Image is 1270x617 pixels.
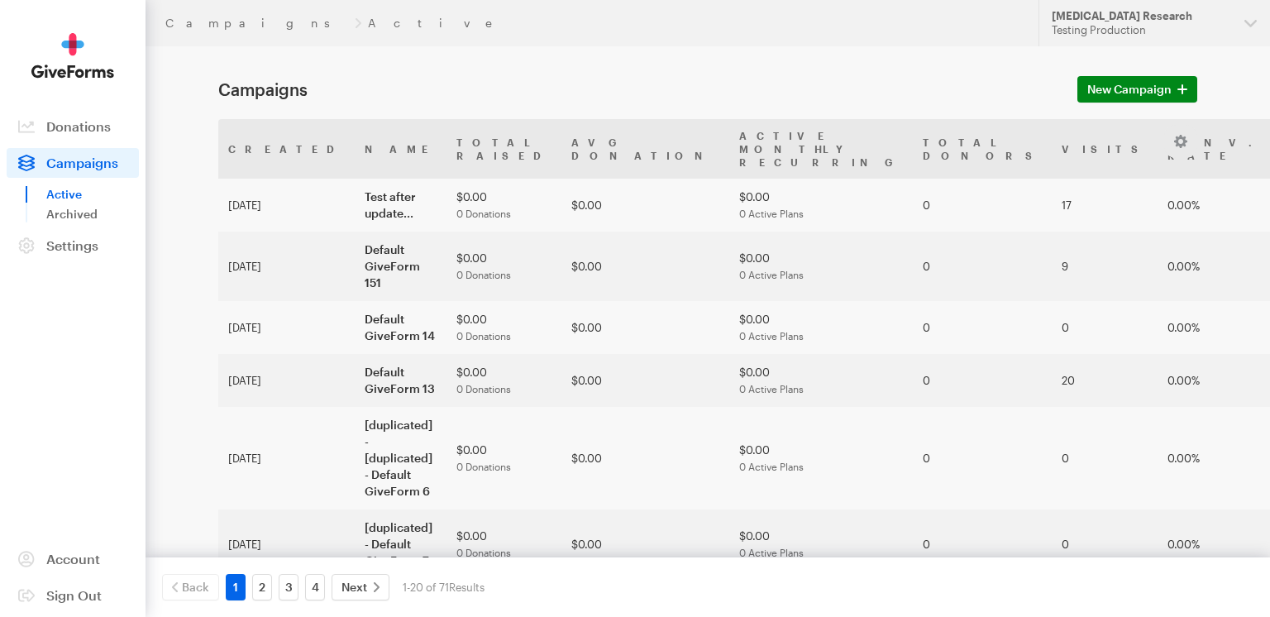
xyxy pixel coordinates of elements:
[739,208,804,219] span: 0 Active Plans
[218,79,1058,99] h1: Campaigns
[456,269,511,280] span: 0 Donations
[341,577,367,597] span: Next
[218,407,355,509] td: [DATE]
[165,17,348,30] a: Campaigns
[355,232,446,301] td: Default GiveForm 151
[46,587,102,603] span: Sign Out
[1052,301,1158,354] td: 0
[729,354,913,407] td: $0.00
[1158,301,1264,354] td: 0.00%
[1052,119,1158,179] th: Visits
[7,148,139,178] a: Campaigns
[739,269,804,280] span: 0 Active Plans
[729,407,913,509] td: $0.00
[355,301,446,354] td: Default GiveForm 14
[449,581,485,594] span: Results
[739,547,804,558] span: 0 Active Plans
[218,354,355,407] td: [DATE]
[729,301,913,354] td: $0.00
[31,33,114,79] img: GiveForms
[1158,509,1264,579] td: 0.00%
[456,547,511,558] span: 0 Donations
[279,574,298,600] a: 3
[7,581,139,610] a: Sign Out
[355,179,446,232] td: Test after update...
[218,509,355,579] td: [DATE]
[561,407,729,509] td: $0.00
[332,574,389,600] a: Next
[729,179,913,232] td: $0.00
[7,112,139,141] a: Donations
[1158,354,1264,407] td: 0.00%
[1158,407,1264,509] td: 0.00%
[1052,23,1231,37] div: Testing Production
[913,179,1052,232] td: 0
[729,232,913,301] td: $0.00
[913,301,1052,354] td: 0
[1158,179,1264,232] td: 0.00%
[355,354,446,407] td: Default GiveForm 13
[446,407,561,509] td: $0.00
[355,407,446,509] td: [duplicated] - [duplicated] - Default GiveForm 6
[913,354,1052,407] td: 0
[446,232,561,301] td: $0.00
[1052,354,1158,407] td: 20
[1052,232,1158,301] td: 9
[446,119,561,179] th: Total Raised
[355,509,446,579] td: [duplicated] - Default GiveForm 7
[46,204,139,224] a: Archived
[7,231,139,261] a: Settings
[446,301,561,354] td: $0.00
[729,119,913,179] th: Active Monthly Recurring
[729,509,913,579] td: $0.00
[1158,232,1264,301] td: 0.00%
[46,118,111,134] span: Donations
[913,509,1052,579] td: 0
[561,119,729,179] th: Avg Donation
[46,237,98,253] span: Settings
[561,232,729,301] td: $0.00
[46,551,100,567] span: Account
[913,407,1052,509] td: 0
[456,208,511,219] span: 0 Donations
[1077,76,1197,103] a: New Campaign
[456,383,511,395] span: 0 Donations
[913,119,1052,179] th: Total Donors
[218,232,355,301] td: [DATE]
[252,574,272,600] a: 2
[355,119,446,179] th: Name
[305,574,325,600] a: 4
[913,232,1052,301] td: 0
[739,461,804,472] span: 0 Active Plans
[561,354,729,407] td: $0.00
[561,509,729,579] td: $0.00
[739,383,804,395] span: 0 Active Plans
[403,574,485,600] div: 1-20 of 71
[446,179,561,232] td: $0.00
[456,330,511,342] span: 0 Donations
[1158,119,1264,179] th: Conv. Rate
[218,119,355,179] th: Created
[218,301,355,354] td: [DATE]
[446,509,561,579] td: $0.00
[456,461,511,472] span: 0 Donations
[561,179,729,232] td: $0.00
[739,330,804,342] span: 0 Active Plans
[46,155,118,170] span: Campaigns
[7,544,139,574] a: Account
[1052,407,1158,509] td: 0
[46,184,139,204] a: Active
[446,354,561,407] td: $0.00
[218,179,355,232] td: [DATE]
[1052,509,1158,579] td: 0
[1087,79,1172,99] span: New Campaign
[1052,9,1231,23] div: [MEDICAL_DATA] Research
[1052,179,1158,232] td: 17
[561,301,729,354] td: $0.00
